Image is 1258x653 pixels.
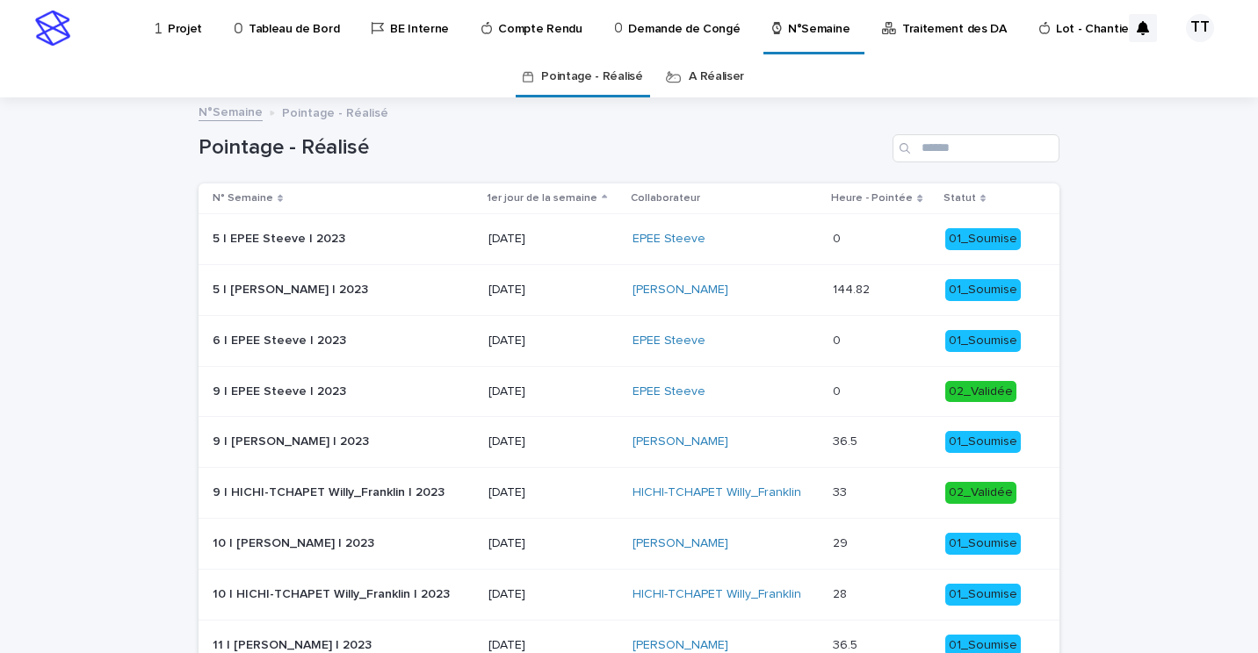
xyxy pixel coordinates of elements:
[945,279,1021,301] div: 01_Soumise
[945,330,1021,352] div: 01_Soumise
[199,417,1059,468] tr: 9 | [PERSON_NAME] | 20239 | [PERSON_NAME] | 2023 [DATE][PERSON_NAME] 36.536.5 01_Soumise
[488,587,618,602] p: [DATE]
[282,102,388,121] p: Pointage - Réalisé
[488,485,618,500] p: [DATE]
[633,283,728,298] a: [PERSON_NAME]
[199,366,1059,417] tr: 9 | EPEE Steeve | 20239 | EPEE Steeve | 2023 [DATE]EPEE Steeve 00 02_Validée
[488,384,618,399] p: [DATE]
[945,533,1021,555] div: 01_Soumise
[943,189,976,208] p: Statut
[633,536,728,551] a: [PERSON_NAME]
[631,189,700,208] p: Collaborateur
[213,482,448,500] p: 9 | HICHI-TCHAPET Willy_Franklin | 2023
[833,330,844,348] p: 0
[833,635,861,653] p: 36.5
[488,283,618,298] p: [DATE]
[1186,14,1214,42] div: TT
[199,264,1059,315] tr: 5 | [PERSON_NAME] | 20235 | [PERSON_NAME] | 2023 [DATE][PERSON_NAME] 144.82144.82 01_Soumise
[199,315,1059,366] tr: 6 | EPEE Steeve | 20236 | EPEE Steeve | 2023 [DATE]EPEE Steeve 00 01_Soumise
[213,584,453,602] p: 10 | HICHI-TCHAPET Willy_Franklin | 2023
[633,638,728,653] a: [PERSON_NAME]
[199,569,1059,620] tr: 10 | HICHI-TCHAPET Willy_Franklin | 202310 | HICHI-TCHAPET Willy_Franklin | 2023 [DATE]HICHI-TCHA...
[213,381,350,399] p: 9 | EPEE Steeve | 2023
[213,533,378,551] p: 10 | [PERSON_NAME] | 2023
[488,232,618,247] p: [DATE]
[831,189,913,208] p: Heure - Pointée
[945,584,1021,606] div: 01_Soumise
[488,536,618,551] p: [DATE]
[488,334,618,348] p: [DATE]
[945,482,1016,504] div: 02_Validée
[213,189,273,208] p: N° Semaine
[945,381,1016,403] div: 02_Validée
[213,635,375,653] p: 11 | [PERSON_NAME] | 2023
[213,330,350,348] p: 6 | EPEE Steeve | 2023
[833,482,850,500] p: 33
[633,485,801,500] a: HICHI-TCHAPET Willy_Franklin
[689,56,744,97] a: A Réaliser
[199,468,1059,519] tr: 9 | HICHI-TCHAPET Willy_Franklin | 20239 | HICHI-TCHAPET Willy_Franklin | 2023 [DATE]HICHI-TCHAPE...
[945,431,1021,453] div: 01_Soumise
[35,11,70,46] img: stacker-logo-s-only.png
[633,232,705,247] a: EPEE Steeve
[633,434,728,449] a: [PERSON_NAME]
[199,214,1059,265] tr: 5 | EPEE Steeve | 20235 | EPEE Steeve | 2023 [DATE]EPEE Steeve 00 01_Soumise
[833,381,844,399] p: 0
[213,431,372,449] p: 9 | [PERSON_NAME] | 2023
[633,334,705,348] a: EPEE Steeve
[213,228,349,247] p: 5 | EPEE Steeve | 2023
[541,56,642,97] a: Pointage - Réalisé
[213,279,372,298] p: 5 | [PERSON_NAME] | 2023
[633,384,705,399] a: EPEE Steeve
[833,584,850,602] p: 28
[488,434,618,449] p: [DATE]
[833,431,861,449] p: 36.5
[199,518,1059,569] tr: 10 | [PERSON_NAME] | 202310 | [PERSON_NAME] | 2023 [DATE][PERSON_NAME] 2929 01_Soumise
[893,134,1059,162] input: Search
[945,228,1021,250] div: 01_Soumise
[488,638,618,653] p: [DATE]
[833,228,844,247] p: 0
[487,189,597,208] p: 1er jour de la semaine
[199,101,263,121] a: N°Semaine
[833,533,851,551] p: 29
[833,279,873,298] p: 144.82
[199,135,886,161] h1: Pointage - Réalisé
[633,587,801,602] a: HICHI-TCHAPET Willy_Franklin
